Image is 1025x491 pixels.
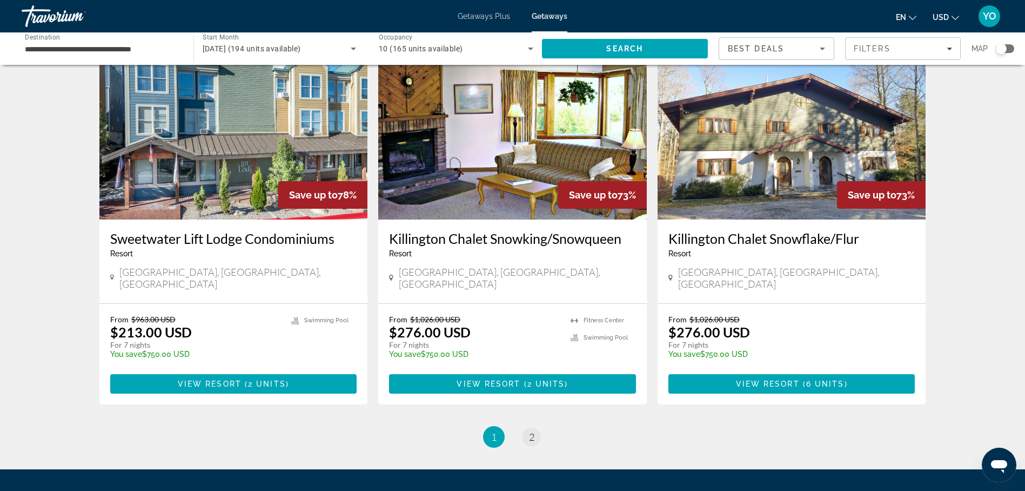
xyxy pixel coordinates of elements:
span: YO [983,11,996,22]
span: Save up to [848,189,896,201]
span: Filters [854,44,890,53]
span: Occupancy [379,34,413,41]
span: 2 [529,431,534,443]
span: Destination [25,33,60,41]
button: Filters [845,37,961,60]
span: Resort [389,249,412,258]
span: $963.00 USD [131,315,176,324]
span: $1,026.00 USD [410,315,460,324]
p: $750.00 USD [389,350,560,359]
button: Search [542,39,708,58]
nav: Pagination [99,426,926,448]
span: Resort [110,249,133,258]
p: $276.00 USD [668,324,750,340]
p: $276.00 USD [389,324,471,340]
span: [DATE] (194 units available) [203,44,301,53]
p: For 7 nights [668,340,905,350]
span: View Resort [457,380,520,388]
p: $213.00 USD [110,324,192,340]
img: Sweetwater Lift Lodge Condominiums [99,47,368,220]
div: 73% [558,181,647,209]
div: 78% [278,181,367,209]
a: Getaways Plus [458,12,510,21]
span: Map [972,41,988,56]
a: Killington Chalet Snowking/Snowqueen [389,230,636,247]
span: Swimming Pool [304,317,349,324]
span: Start Month [203,34,239,41]
span: ( ) [242,380,289,388]
button: Change currency [933,9,959,25]
input: Select destination [25,43,179,56]
span: 1 [491,431,497,443]
span: You save [668,350,700,359]
button: View Resort(2 units) [110,374,357,394]
span: You save [389,350,421,359]
p: $750.00 USD [668,350,905,359]
p: $750.00 USD [110,350,281,359]
button: User Menu [975,5,1003,28]
iframe: Button to launch messaging window [982,448,1016,482]
span: Best Deals [728,44,784,53]
span: $1,026.00 USD [689,315,740,324]
span: [GEOGRAPHIC_DATA], [GEOGRAPHIC_DATA], [GEOGRAPHIC_DATA] [399,266,636,290]
button: View Resort(6 units) [668,374,915,394]
span: From [389,315,407,324]
button: Change language [896,9,916,25]
p: For 7 nights [389,340,560,350]
span: 2 units [527,380,565,388]
span: ( ) [800,380,848,388]
span: Save up to [289,189,338,201]
img: Killington Chalet Snowking/Snowqueen [378,47,647,220]
span: Resort [668,249,691,258]
a: Travorium [22,2,130,30]
span: USD [933,13,949,22]
span: From [110,315,129,324]
span: View Resort [736,380,800,388]
span: 2 units [248,380,286,388]
a: Getaways [532,12,567,21]
a: Killington Chalet Snowflake/Flur [668,230,915,247]
div: 73% [837,181,926,209]
span: [GEOGRAPHIC_DATA], [GEOGRAPHIC_DATA], [GEOGRAPHIC_DATA] [678,266,915,290]
span: View Resort [178,380,242,388]
span: You save [110,350,142,359]
span: From [668,315,687,324]
img: Killington Chalet Snowflake/Flur [658,47,926,220]
span: Save up to [569,189,618,201]
span: 6 units [806,380,845,388]
span: Fitness Center [584,317,624,324]
p: For 7 nights [110,340,281,350]
span: ( ) [521,380,568,388]
span: 10 (165 units available) [379,44,463,53]
a: Sweetwater Lift Lodge Condominiums [110,230,357,247]
span: en [896,13,906,22]
span: Swimming Pool [584,334,628,341]
span: [GEOGRAPHIC_DATA], [GEOGRAPHIC_DATA], [GEOGRAPHIC_DATA] [119,266,357,290]
mat-select: Sort by [728,42,825,55]
span: Search [606,44,643,53]
button: View Resort(2 units) [389,374,636,394]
